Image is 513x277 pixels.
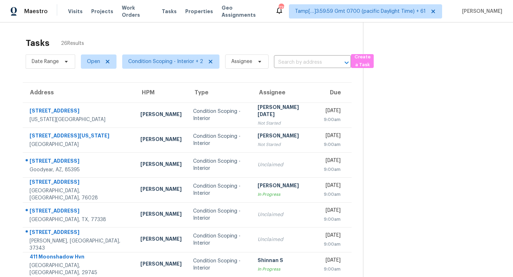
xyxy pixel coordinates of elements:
div: [PERSON_NAME] [140,185,182,194]
span: 26 Results [61,40,84,47]
div: [PERSON_NAME] [140,235,182,244]
th: HPM [135,83,187,103]
div: [STREET_ADDRESS] [30,229,129,237]
div: [DATE] [322,207,341,216]
div: [STREET_ADDRESS] [30,107,129,116]
th: Assignee [252,83,317,103]
div: Condition Scoping - Interior [193,183,246,197]
div: 9:00am [322,241,341,248]
div: Unclaimed [258,161,311,168]
span: Create a Task [354,53,370,69]
div: 9:00am [322,141,341,148]
span: Geo Assignments [222,4,266,19]
div: [PERSON_NAME] [140,210,182,219]
th: Due [316,83,352,103]
div: [PERSON_NAME] [258,182,311,191]
div: Condition Scoping - Interior [193,158,246,172]
div: [DATE] [322,107,341,116]
span: Work Orders [122,4,153,19]
div: 9:00am [322,191,341,198]
div: [PERSON_NAME][DATE] [258,104,311,120]
div: 9:00am [322,216,341,223]
div: [GEOGRAPHIC_DATA] [30,141,129,148]
div: [STREET_ADDRESS] [30,207,129,216]
div: Not Started [258,141,311,148]
div: [PERSON_NAME] [140,111,182,120]
div: Condition Scoping - Interior [193,133,246,147]
div: Unclaimed [258,211,311,218]
button: Open [342,58,352,68]
div: [PERSON_NAME] [258,132,311,141]
div: Condition Scoping - Interior [193,257,246,272]
span: Projects [91,8,113,15]
div: Not Started [258,120,311,127]
div: [GEOGRAPHIC_DATA], [GEOGRAPHIC_DATA], 76028 [30,187,129,202]
div: 9:00am [322,266,341,273]
span: Tamp[…]3:59:59 Gmt 0700 (pacific Daylight Time) + 61 [295,8,426,15]
span: Assignee [231,58,252,65]
div: [DATE] [322,232,341,241]
div: 738 [279,4,284,11]
div: [DATE] [322,182,341,191]
h2: Tasks [26,40,50,47]
th: Type [187,83,252,103]
div: Condition Scoping - Interior [193,108,246,122]
div: [DATE] [322,132,341,141]
div: Goodyear, AZ, 85395 [30,166,129,173]
div: [DATE] [322,257,341,266]
div: [PERSON_NAME], [GEOGRAPHIC_DATA], 37343 [30,237,129,252]
div: Unclaimed [258,236,311,243]
div: [US_STATE][GEOGRAPHIC_DATA] [30,116,129,123]
span: Open [87,58,100,65]
input: Search by address [274,57,331,68]
div: Shinnan S [258,257,311,266]
span: [PERSON_NAME] [459,8,502,15]
span: Condition Scoping - Interior + 2 [128,58,203,65]
div: 411 Moonshadow Hvn [30,253,129,262]
div: In Progress [258,191,311,198]
div: Condition Scoping - Interior [193,208,246,222]
th: Address [23,83,135,103]
span: Tasks [162,9,177,14]
div: [STREET_ADDRESS] [30,157,129,166]
button: Create a Task [351,54,374,68]
div: [PERSON_NAME] [140,161,182,169]
div: Condition Scoping - Interior [193,232,246,247]
span: Properties [185,8,213,15]
div: 9:00am [322,116,341,123]
span: Visits [68,8,83,15]
div: [GEOGRAPHIC_DATA], TX, 77338 [30,216,129,223]
span: Maestro [24,8,48,15]
div: [GEOGRAPHIC_DATA], [GEOGRAPHIC_DATA], 29745 [30,262,129,276]
div: [PERSON_NAME] [140,136,182,145]
div: [PERSON_NAME] [140,260,182,269]
span: Date Range [32,58,59,65]
div: In Progress [258,266,311,273]
div: [STREET_ADDRESS][US_STATE] [30,132,129,141]
div: [DATE] [322,157,341,166]
div: [STREET_ADDRESS] [30,178,129,187]
div: 9:00am [322,166,341,173]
